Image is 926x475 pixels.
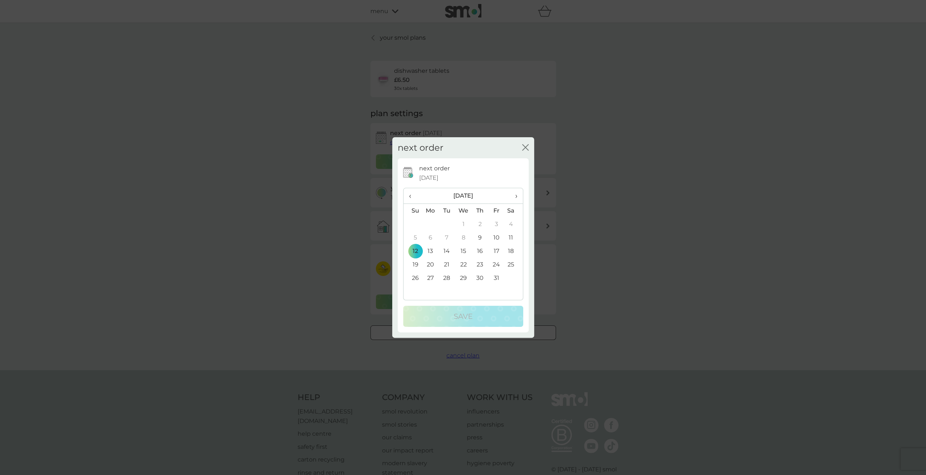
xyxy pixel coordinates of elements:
p: next order [419,164,450,173]
p: Save [454,310,473,322]
td: 28 [438,271,455,285]
th: Fr [488,204,504,218]
td: 25 [504,258,522,271]
td: 19 [404,258,422,271]
td: 9 [472,231,488,244]
span: [DATE] [419,173,438,183]
td: 4 [504,217,522,231]
td: 16 [472,244,488,258]
td: 30 [472,271,488,285]
th: We [455,204,472,218]
td: 7 [438,231,455,244]
th: Th [472,204,488,218]
td: 21 [438,258,455,271]
td: 2 [472,217,488,231]
td: 6 [422,231,439,244]
td: 10 [488,231,504,244]
td: 8 [455,231,472,244]
td: 20 [422,258,439,271]
th: Su [404,204,422,218]
td: 26 [404,271,422,285]
td: 12 [404,244,422,258]
td: 27 [422,271,439,285]
td: 11 [504,231,522,244]
h2: next order [398,143,444,153]
td: 22 [455,258,472,271]
th: Tu [438,204,455,218]
td: 31 [488,271,504,285]
td: 18 [504,244,522,258]
button: close [522,144,529,152]
td: 5 [404,231,422,244]
td: 3 [488,217,504,231]
td: 17 [488,244,504,258]
span: ‹ [409,188,417,203]
td: 29 [455,271,472,285]
td: 14 [438,244,455,258]
td: 24 [488,258,504,271]
button: Save [403,306,523,327]
th: Sa [504,204,522,218]
td: 23 [472,258,488,271]
td: 1 [455,217,472,231]
th: Mo [422,204,439,218]
th: [DATE] [422,188,505,204]
span: › [510,188,517,203]
td: 15 [455,244,472,258]
td: 13 [422,244,439,258]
